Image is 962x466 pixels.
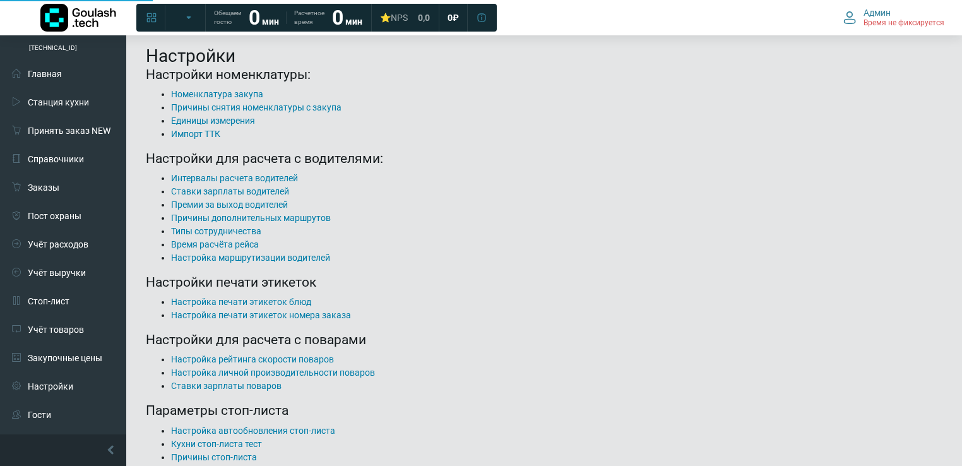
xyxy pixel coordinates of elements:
[171,426,335,436] a: Настройка автообновления стоп-листа
[146,45,942,67] h2: Настройки
[171,239,259,249] a: Время расчёта рейса
[171,200,288,210] a: Премии за выход водителей
[171,310,351,320] a: Настройка печати этикеток номера заказа
[206,6,370,29] a: Обещаем гостю 0 мин Расчетное время 0 мин
[836,4,952,31] button: Админ Время не фиксируется
[391,13,408,23] span: NPS
[171,439,262,449] a: Кухни стоп-листа тест
[214,9,241,27] span: Обещаем гостю
[171,452,257,462] a: Причины стоп-листа
[249,6,260,30] strong: 0
[171,102,341,112] a: Причины снятия номенклатуры с закупа
[171,226,261,236] a: Типы сотрудничества
[171,129,220,139] a: Импорт ТТК
[171,381,282,391] a: Ставки зарплаты поваров
[171,173,298,183] a: Интервалы расчета водителей
[332,6,343,30] strong: 0
[171,116,255,126] a: Единицы измерения
[171,186,289,196] a: Ставки зарплаты водителей
[171,89,263,99] a: Номенклатура закупа
[372,6,437,29] a: ⭐NPS 0,0
[171,253,330,263] a: Настройка маршрутизации водителей
[294,9,324,27] span: Расчетное время
[146,332,942,348] h4: Настройки для расчета с поварами
[171,213,331,223] a: Причины дополнительных маршрутов
[146,151,942,167] h4: Настройки для расчета с водителями:
[146,403,942,419] h4: Параметры стоп-листа
[171,367,375,378] a: Настройка личной производительности поваров
[262,16,279,27] span: мин
[171,297,311,307] a: Настройка печати этикеток блюд
[864,18,944,28] span: Время не фиксируется
[453,12,459,23] span: ₽
[448,12,453,23] span: 0
[380,12,408,23] div: ⭐
[345,16,362,27] span: мин
[146,67,942,83] h4: Настройки номенклатуры:
[864,7,891,18] span: Админ
[146,275,942,290] h4: Настройки печати этикеток
[171,354,334,364] a: Настройка рейтинга скорости поваров
[418,12,430,23] span: 0,0
[440,6,466,29] a: 0 ₽
[40,4,116,32] img: Логотип компании Goulash.tech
